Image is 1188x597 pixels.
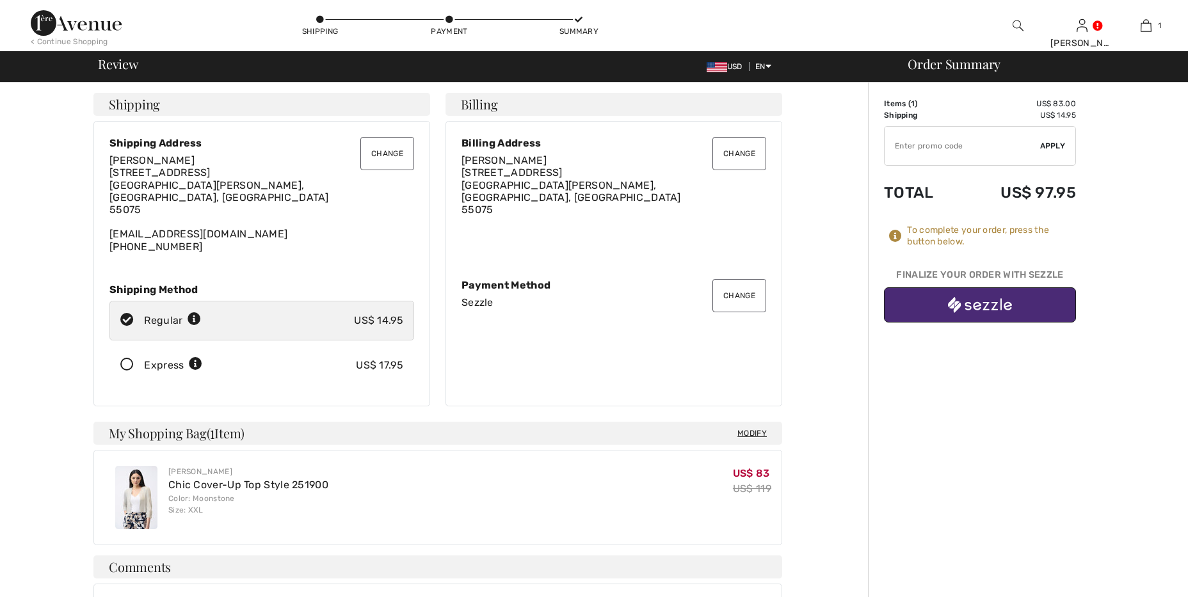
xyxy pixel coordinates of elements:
[31,10,122,36] img: 1ère Avenue
[115,466,157,529] img: Chic Cover-Up Top Style 251900
[911,99,915,108] span: 1
[430,26,469,37] div: Payment
[960,98,1076,109] td: US$ 83.00
[98,58,138,70] span: Review
[707,62,748,71] span: USD
[884,268,1076,287] div: Finalize Your Order with Sezzle
[168,479,328,491] a: Chic Cover-Up Top Style 251900
[737,427,767,440] span: Modify
[960,171,1076,214] td: US$ 97.95
[356,358,403,373] div: US$ 17.95
[207,424,245,442] span: ( Item)
[712,279,766,312] button: Change
[755,62,771,71] span: EN
[462,166,681,216] span: [STREET_ADDRESS] [GEOGRAPHIC_DATA][PERSON_NAME], [GEOGRAPHIC_DATA], [GEOGRAPHIC_DATA] 55075
[884,98,960,109] td: Items ( )
[462,137,766,149] div: Billing Address
[907,225,1076,248] div: To complete your order, press the button below.
[892,58,1180,70] div: Order Summary
[1040,140,1066,152] span: Apply
[168,466,328,477] div: [PERSON_NAME]
[93,555,782,578] h4: Comments
[885,127,1040,165] input: Promo code
[960,109,1076,121] td: US$ 14.95
[462,296,766,308] div: Sezzle
[1141,18,1152,33] img: My Bag
[109,166,329,216] span: [STREET_ADDRESS] [GEOGRAPHIC_DATA][PERSON_NAME], [GEOGRAPHIC_DATA], [GEOGRAPHIC_DATA] 55075
[884,171,960,214] td: Total
[144,313,201,328] div: Regular
[461,98,497,111] span: Billing
[1114,18,1177,33] a: 1
[884,109,960,121] td: Shipping
[360,137,414,170] button: Change
[109,154,195,166] span: [PERSON_NAME]
[31,36,108,47] div: < Continue Shopping
[712,137,766,170] button: Change
[1077,19,1088,31] a: Sign In
[1077,18,1088,33] img: My Info
[462,154,547,166] span: [PERSON_NAME]
[109,98,160,111] span: Shipping
[109,154,414,253] div: [EMAIL_ADDRESS][DOMAIN_NAME] [PHONE_NUMBER]
[354,313,403,328] div: US$ 14.95
[462,279,766,291] div: Payment Method
[948,297,1012,313] img: sezzle_white.svg
[168,493,328,516] div: Color: Moonstone Size: XXL
[733,467,770,479] span: US$ 83
[733,482,771,495] s: US$ 119
[559,26,598,37] div: Summary
[93,422,782,445] h4: My Shopping Bag
[1050,36,1113,50] div: [PERSON_NAME]
[144,358,202,373] div: Express
[707,62,727,72] img: US Dollar
[210,424,214,440] span: 1
[109,137,414,149] div: Shipping Address
[109,283,414,296] div: Shipping Method
[1158,20,1161,31] span: 1
[301,26,339,37] div: Shipping
[1013,18,1023,33] img: search the website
